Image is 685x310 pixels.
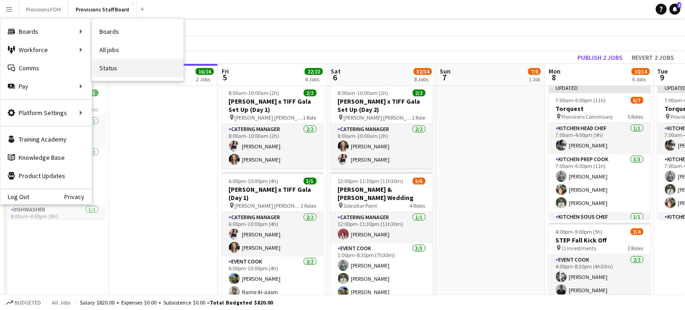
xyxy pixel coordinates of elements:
[235,202,301,209] span: [PERSON_NAME] [PERSON_NAME]
[628,245,643,252] span: 3 Roles
[68,0,137,18] button: Provisions Staff Board
[562,245,597,252] span: CI Investments
[0,77,92,95] div: Pay
[669,4,680,15] a: 5
[632,68,650,75] span: 10/14
[528,68,541,75] span: 7/8
[301,202,317,209] span: 3 Roles
[344,114,412,121] span: [PERSON_NAME] [PERSON_NAME]
[549,255,651,299] app-card-role: Event Cook2/24:00pm-8:30pm (4h30m)[PERSON_NAME][PERSON_NAME]
[677,2,681,8] span: 5
[305,68,323,75] span: 22/22
[0,22,92,41] div: Boards
[413,178,426,184] span: 5/6
[222,257,324,301] app-card-role: Event Cook2/26:00pm-10:00pm (4h)[PERSON_NAME]Namir Al-aasm
[222,84,324,168] app-job-card: 8:00am-10:00am (2h)2/2[PERSON_NAME] x TIFF Gala Set Up (Day 1) [PERSON_NAME] [PERSON_NAME]1 RoleC...
[229,178,279,184] span: 6:00pm-10:00pm (4h)
[413,89,426,96] span: 2/2
[222,67,229,75] span: Fri
[0,148,92,167] a: Knowledge Base
[338,89,389,96] span: 8:00am-10:00am (2h)
[220,72,229,83] span: 5
[331,97,433,114] h3: [PERSON_NAME] x TIFF Gala Set Up (Day 2)
[631,97,643,104] span: 6/7
[19,0,68,18] button: Provisions FOH
[412,114,426,121] span: 1 Role
[414,68,432,75] span: 32/34
[303,114,317,121] span: 1 Role
[92,41,183,59] a: All jobs
[628,52,678,63] button: Revert 2 jobs
[92,22,183,41] a: Boards
[549,123,651,154] app-card-role: Kitchen Head Chef1/17:00am-4:00pm (9h)[PERSON_NAME]
[556,97,606,104] span: 7:00am-6:00pm (11h)
[331,172,433,307] app-job-card: 12:00pm-11:30pm (11h30m)5/6[PERSON_NAME] & [PERSON_NAME] Wedding Gibraltar Point4 RolesCatering M...
[222,185,324,202] h3: [PERSON_NAME] x TIFF Gala (Day 1)
[0,167,92,185] a: Product Updates
[210,299,273,306] span: Total Budgeted $820.00
[329,72,341,83] span: 6
[50,299,72,306] span: All jobs
[0,41,92,59] div: Workforce
[229,89,280,96] span: 8:00am-10:00am (2h)
[549,236,651,244] h3: STEP Fall Kick Off
[235,114,303,121] span: [PERSON_NAME] [PERSON_NAME]
[305,76,322,83] div: 4 Jobs
[196,76,213,83] div: 2 Jobs
[549,154,651,212] app-card-role: Kitchen Prep Cook3/37:00am-6:00pm (11h)[PERSON_NAME][PERSON_NAME][PERSON_NAME]
[529,76,540,83] div: 1 Job
[196,68,214,75] span: 16/16
[5,298,42,308] button: Budgeted
[547,72,560,83] span: 8
[15,299,41,306] span: Budgeted
[222,172,324,307] app-job-card: 6:00pm-10:00pm (4h)5/5[PERSON_NAME] x TIFF Gala (Day 1) [PERSON_NAME] [PERSON_NAME]3 RolesCaterin...
[331,84,433,168] app-job-card: 8:00am-10:00am (2h)2/2[PERSON_NAME] x TIFF Gala Set Up (Day 2) [PERSON_NAME] [PERSON_NAME]1 RoleC...
[631,228,643,235] span: 3/4
[656,72,668,83] span: 9
[80,299,273,306] div: Salary $820.00 + Expenses $0.00 + Subsistence $0.00 =
[331,243,433,301] app-card-role: Event Cook3/31:00pm-8:30pm (7h30m)[PERSON_NAME][PERSON_NAME][PERSON_NAME]
[64,193,92,200] a: Privacy
[331,185,433,202] h3: [PERSON_NAME] & [PERSON_NAME] Wedding
[632,76,649,83] div: 6 Jobs
[222,97,324,114] h3: [PERSON_NAME] x TIFF Gala Set Up (Day 1)
[414,76,431,83] div: 8 Jobs
[438,72,451,83] span: 7
[562,113,613,120] span: Provisions Commisary
[628,113,643,120] span: 5 Roles
[549,212,651,243] app-card-role: Kitchen Sous Chef1/1
[549,84,651,91] div: Updated
[331,124,433,168] app-card-role: Catering Manager2/28:00am-10:00am (2h)[PERSON_NAME][PERSON_NAME]
[222,124,324,168] app-card-role: Catering Manager2/28:00am-10:00am (2h)[PERSON_NAME][PERSON_NAME]
[658,67,668,75] span: Tue
[440,67,451,75] span: Sun
[574,52,626,63] button: Publish 2 jobs
[92,59,183,77] a: Status
[0,193,29,200] a: Log Out
[222,212,324,257] app-card-role: Catering Manager2/26:00pm-10:00pm (4h)[PERSON_NAME][PERSON_NAME]
[549,67,560,75] span: Mon
[304,178,317,184] span: 5/5
[304,89,317,96] span: 2/2
[556,228,603,235] span: 4:00pm-9:00pm (5h)
[344,202,378,209] span: Gibraltar Point
[0,130,92,148] a: Training Academy
[0,59,92,77] a: Comms
[410,202,426,209] span: 4 Roles
[549,84,651,219] app-job-card: Updated7:00am-6:00pm (11h)6/7Torquest Provisions Commisary5 RolesKitchen Head Chef1/17:00am-4:00p...
[338,178,404,184] span: 12:00pm-11:30pm (11h30m)
[331,67,341,75] span: Sat
[331,212,433,243] app-card-role: Catering Manager1/112:00pm-11:30pm (11h30m)[PERSON_NAME]
[549,105,651,113] h3: Torquest
[4,205,106,236] app-card-role: Dishwasher1/18:00am-4:00pm (8h)
[0,104,92,122] div: Platform Settings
